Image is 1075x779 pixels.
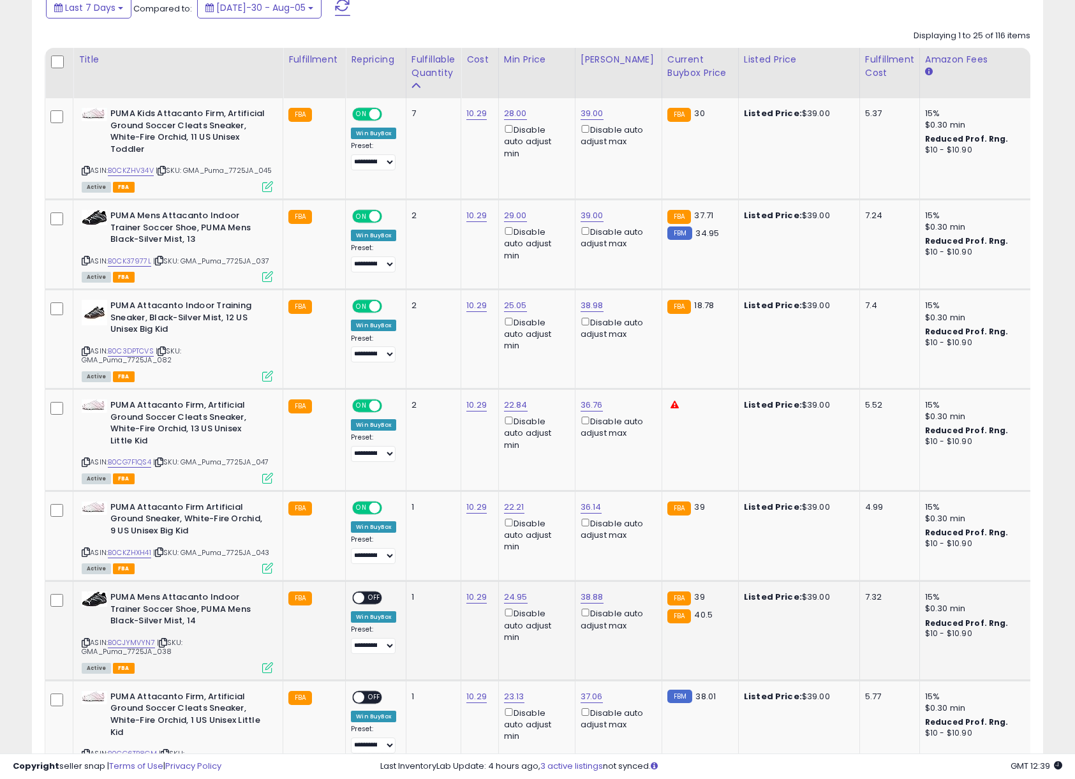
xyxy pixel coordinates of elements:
div: Disable auto adjust min [504,414,565,451]
div: ASIN: [82,501,273,572]
div: Win BuyBox [351,128,396,139]
a: B0C3DPTCVS [108,346,154,357]
div: Amazon Fees [925,53,1035,66]
div: Current Buybox Price [667,53,733,80]
a: 22.21 [504,501,524,514]
div: $39.00 [744,300,850,311]
div: 5.77 [865,691,910,702]
a: 24.95 [504,591,528,604]
div: Disable auto adjust min [504,122,565,160]
b: PUMA Attacanto Firm Artificial Ground Sneaker, White-Fire Orchid, 9 US Unisex Big Kid [110,501,265,540]
span: ON [353,301,369,312]
span: 38.01 [695,690,716,702]
div: $39.00 [744,591,850,603]
b: Listed Price: [744,107,802,119]
small: FBA [667,609,691,623]
small: FBA [288,591,312,605]
div: $0.30 min [925,119,1031,131]
div: 1 [411,691,451,702]
b: Listed Price: [744,299,802,311]
a: 10.29 [466,690,487,703]
a: B0CK37977L [108,256,151,267]
div: Win BuyBox [351,230,396,241]
span: ON [353,211,369,222]
div: Disable auto adjust min [504,315,565,352]
div: Disable auto adjust min [504,606,565,643]
div: $0.30 min [925,312,1031,323]
div: 4.99 [865,501,910,513]
div: Win BuyBox [351,521,396,533]
div: 15% [925,691,1031,702]
div: 5.37 [865,108,910,119]
b: PUMA Attacanto Firm, Artificial Ground Soccer Cleats Sneaker, White-Fire Orchid, 13 US Unisex Lit... [110,399,265,450]
div: Displaying 1 to 25 of 116 items [914,30,1030,42]
div: Preset: [351,334,396,363]
div: 7.32 [865,591,910,603]
span: | SKU: GMA_Puma_7725JA_082 [82,346,181,365]
small: FBA [288,691,312,705]
b: PUMA Attacanto Firm, Artificial Ground Soccer Cleats Sneaker, White-Fire Orchid, 1 US Unisex Litt... [110,691,265,741]
a: 22.84 [504,399,528,412]
a: 3 active listings [540,760,603,772]
span: 30 [694,107,704,119]
span: ON [353,401,369,412]
div: $10 - $10.90 [925,628,1031,639]
div: Title [78,53,278,66]
div: 15% [925,501,1031,513]
div: $39.00 [744,108,850,119]
span: FBA [113,182,135,193]
span: 34.95 [695,227,719,239]
div: $0.30 min [925,411,1031,422]
div: 15% [925,108,1031,119]
b: Listed Price: [744,209,802,221]
a: 38.88 [581,591,604,604]
span: 40.5 [694,609,713,621]
span: 18.78 [694,299,714,311]
span: All listings currently available for purchase on Amazon [82,473,111,484]
div: Last InventoryLab Update: 4 hours ago, not synced. [380,760,1062,773]
a: 38.98 [581,299,604,312]
div: Min Price [504,53,570,66]
div: Preset: [351,535,396,564]
span: OFF [380,109,401,120]
div: ASIN: [82,210,273,281]
a: 29.00 [504,209,527,222]
div: Preset: [351,433,396,462]
div: ASIN: [82,108,273,191]
span: All listings currently available for purchase on Amazon [82,272,111,283]
div: Fulfillment [288,53,340,66]
span: FBA [113,272,135,283]
b: PUMA Mens Attacanto Indoor Trainer Soccer Shoe, PUMA Mens Black-Silver Mist, 13 [110,210,265,249]
div: Repricing [351,53,401,66]
span: 39 [694,591,704,603]
span: | SKU: GMA_Puma_7725JA_047 [153,457,269,467]
div: Disable auto adjust min [504,516,565,553]
span: 39 [694,501,704,513]
div: 5.52 [865,399,910,411]
div: $39.00 [744,399,850,411]
div: 2 [411,210,451,221]
div: $10 - $10.90 [925,247,1031,258]
div: Preset: [351,142,396,170]
a: 39.00 [581,107,604,120]
div: 7 [411,108,451,119]
div: Disable auto adjust max [581,315,652,340]
div: 7.4 [865,300,910,311]
a: 37.06 [581,690,603,703]
span: ON [353,109,369,120]
div: Disable auto adjust min [504,225,565,262]
div: [PERSON_NAME] [581,53,656,66]
a: 10.29 [466,591,487,604]
div: Preset: [351,625,396,654]
div: Preset: [351,725,396,753]
a: 23.13 [504,690,524,703]
b: PUMA Attacanto Indoor Training Sneaker, Black-Silver Mist, 12 US Unisex Big Kid [110,300,265,339]
small: FBM [667,226,692,240]
div: Disable auto adjust max [581,225,652,249]
span: All listings currently available for purchase on Amazon [82,563,111,574]
div: 15% [925,399,1031,411]
span: 37.71 [694,209,713,221]
small: FBA [288,108,312,122]
img: 31T894eimNL._SL40_.jpg [82,691,107,704]
b: Listed Price: [744,399,802,411]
